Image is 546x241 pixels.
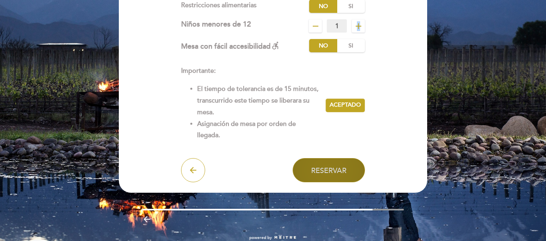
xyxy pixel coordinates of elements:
[326,99,365,112] button: Aceptado
[337,39,365,52] label: Si
[293,158,365,182] button: Reservar
[181,19,251,33] div: Niños menores de 12
[197,83,320,118] li: El tiempo de tolerancia es de 15 minutos, transcurrido este tiempo se liberara su mesa.
[249,235,297,241] a: powered by
[181,39,280,52] div: Mesa con fácil accesibilidad
[330,101,361,109] span: Aceptado
[181,67,216,75] strong: Importante:
[188,165,198,175] i: arrow_back
[197,118,320,142] li: Asignación de mesa por orden de llegada.
[311,166,346,175] span: Reservar
[274,236,297,240] img: MEITRE
[311,21,320,31] i: remove
[271,41,280,50] i: accessible_forward
[249,235,272,241] span: powered by
[181,158,205,182] button: arrow_back
[142,214,152,224] i: arrow_backward
[309,39,337,52] label: No
[354,21,363,31] i: add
